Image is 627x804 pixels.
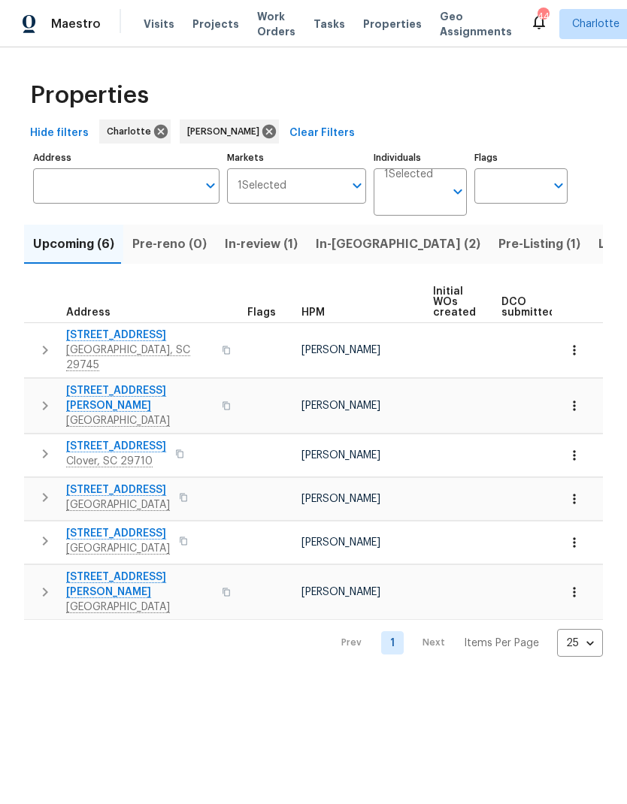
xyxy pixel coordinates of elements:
label: Markets [227,153,367,162]
nav: Pagination Navigation [327,629,603,657]
label: Address [33,153,220,162]
button: Clear Filters [283,119,361,147]
div: 44 [538,9,548,24]
span: [PERSON_NAME] [301,400,380,411]
button: Open [447,181,468,202]
span: 1 Selected [384,168,433,181]
label: Individuals [374,153,467,162]
a: Goto page 1 [381,631,404,654]
button: Open [548,175,569,196]
span: [PERSON_NAME] [187,124,265,139]
button: Open [347,175,368,196]
span: Maestro [51,17,101,32]
span: 1 Selected [238,180,286,192]
div: Charlotte [99,119,171,144]
button: Hide filters [24,119,95,147]
span: [PERSON_NAME] [301,345,380,355]
span: Work Orders [257,9,295,39]
span: In-[GEOGRAPHIC_DATA] (2) [316,234,480,255]
span: Clear Filters [289,124,355,143]
span: Projects [192,17,239,32]
span: HPM [301,307,325,318]
span: [PERSON_NAME] [301,537,380,548]
p: Items Per Page [464,636,539,651]
span: Upcoming (6) [33,234,114,255]
span: [PERSON_NAME] [301,494,380,504]
span: Hide filters [30,124,89,143]
span: Charlotte [107,124,157,139]
span: Properties [363,17,422,32]
span: [PERSON_NAME] [301,587,380,597]
span: Tasks [313,19,345,29]
span: [PERSON_NAME] [301,450,380,461]
span: Visits [144,17,174,32]
span: Geo Assignments [440,9,512,39]
span: Charlotte [572,17,619,32]
span: In-review (1) [225,234,298,255]
label: Flags [474,153,568,162]
span: Properties [30,88,149,103]
button: Open [200,175,221,196]
span: Address [66,307,111,318]
span: Pre-Listing (1) [498,234,580,255]
div: [PERSON_NAME] [180,119,279,144]
span: Flags [247,307,276,318]
span: Initial WOs created [433,286,476,318]
span: Pre-reno (0) [132,234,207,255]
span: DCO submitted [501,297,556,318]
div: 25 [557,624,603,663]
